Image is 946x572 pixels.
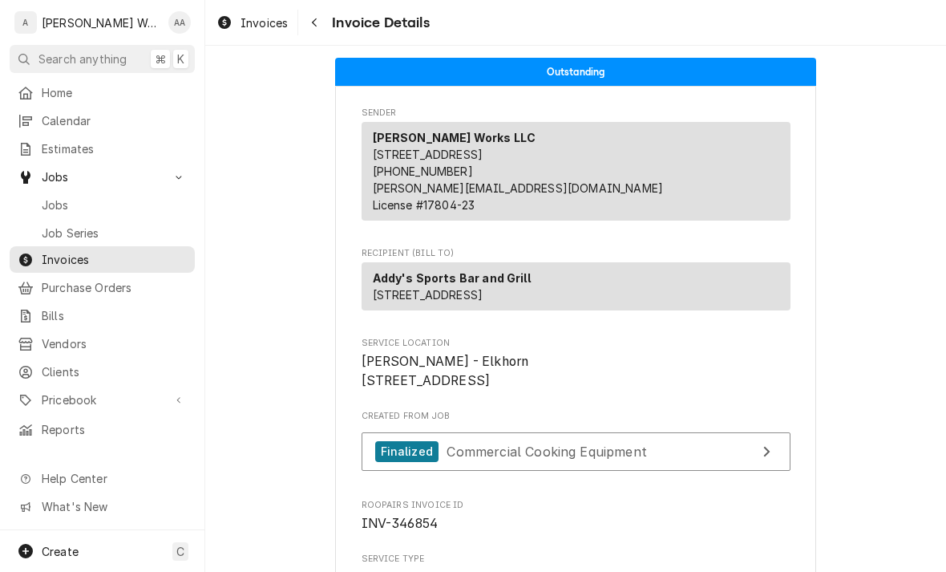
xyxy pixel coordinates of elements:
span: Pricebook [42,391,163,408]
div: Status [335,58,816,86]
span: Jobs [42,197,187,213]
span: Service Type [362,553,790,566]
span: Service Location [362,352,790,390]
span: Reports [42,421,187,438]
span: Invoice Details [327,12,429,34]
button: Navigate back [301,10,327,35]
div: Created From Job [362,410,790,479]
a: [PERSON_NAME][EMAIL_ADDRESS][DOMAIN_NAME] [373,181,664,195]
a: Go to Pricebook [10,387,195,413]
div: Recipient (Bill To) [362,262,790,310]
a: Purchase Orders [10,274,195,301]
span: ⌘ [155,51,166,67]
a: Estimates [10,136,195,162]
span: Created From Job [362,410,790,423]
span: Commercial Cooking Equipment [447,443,646,459]
span: Service Location [362,337,790,350]
div: Aaron Anderson's Avatar [168,11,191,34]
a: Go to Help Center [10,465,195,492]
div: Sender [362,122,790,221]
span: K [177,51,184,67]
span: Help Center [42,470,185,487]
span: Vendors [42,335,187,352]
span: Sender [362,107,790,120]
a: Vendors [10,331,195,357]
div: Service Location [362,337,790,391]
span: C [176,543,184,560]
button: Search anything⌘K [10,45,195,73]
span: [STREET_ADDRESS] [373,148,483,161]
div: A [14,11,37,34]
div: Recipient (Bill To) [362,262,790,317]
div: Invoice Sender [362,107,790,228]
a: Home [10,79,195,106]
a: [PHONE_NUMBER] [373,164,473,178]
span: Estimates [42,140,187,157]
span: Bills [42,307,187,324]
span: Purchase Orders [42,279,187,296]
a: Invoices [210,10,294,36]
div: Roopairs Invoice ID [362,499,790,533]
div: Finalized [375,441,439,463]
span: Roopairs Invoice ID [362,514,790,533]
div: AA [168,11,191,34]
a: Go to Jobs [10,164,195,190]
span: Invoices [42,251,187,268]
span: [STREET_ADDRESS] [373,288,483,302]
span: INV-346854 [362,516,439,531]
a: Calendar [10,108,195,134]
span: What's New [42,498,185,515]
a: Jobs [10,192,195,218]
strong: Addy's Sports Bar and Grill [373,271,531,285]
span: Job Series [42,225,187,241]
span: Roopairs Invoice ID [362,499,790,512]
span: License # 17804-23 [373,198,475,212]
a: Clients [10,359,195,385]
a: Bills [10,302,195,329]
div: Invoice Recipient [362,247,790,318]
span: Calendar [42,112,187,129]
span: Invoices [241,14,288,31]
a: View Job [362,432,790,472]
div: Sender [362,122,790,227]
span: Outstanding [547,67,605,77]
a: Job Series [10,220,195,246]
a: Reports [10,416,195,443]
span: Home [42,84,187,101]
span: Create [42,545,79,558]
span: Search anything [38,51,127,67]
a: Go to What's New [10,493,195,520]
div: [PERSON_NAME] Works LLC [42,14,160,31]
span: [PERSON_NAME] - Elkhorn [STREET_ADDRESS] [362,354,529,388]
span: Jobs [42,168,163,185]
span: Clients [42,363,187,380]
strong: [PERSON_NAME] Works LLC [373,131,536,144]
a: Invoices [10,246,195,273]
span: Recipient (Bill To) [362,247,790,260]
